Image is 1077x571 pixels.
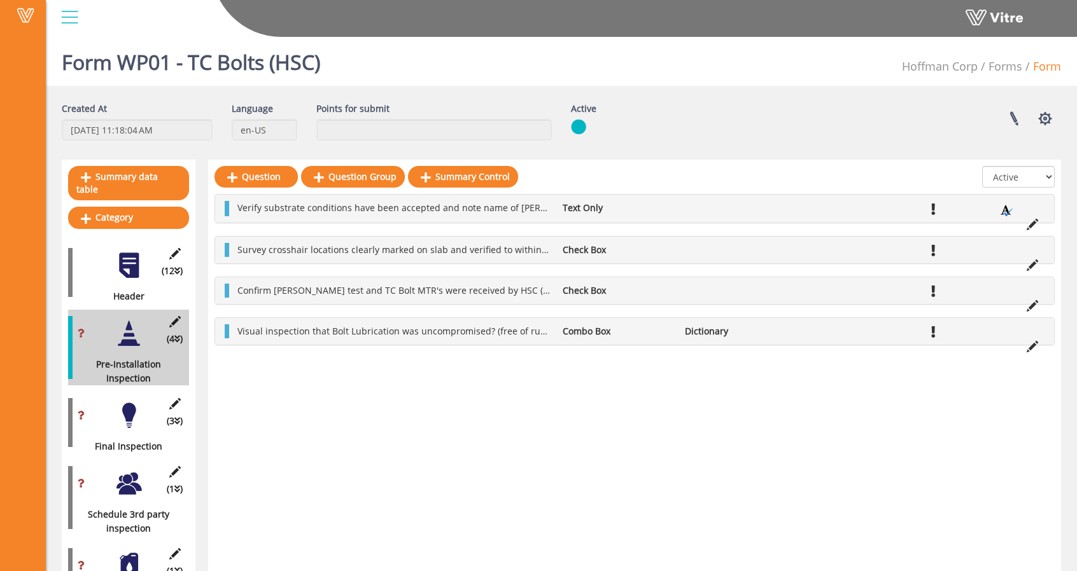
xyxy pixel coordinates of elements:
[556,243,679,257] li: Check Box
[68,357,179,385] div: Pre-Installation Inspection
[62,32,320,86] h1: Form WP01 - TC Bolts (HSC)
[62,102,107,116] label: Created At
[68,439,179,453] div: Final Inspection
[556,201,679,215] li: Text Only
[162,264,183,278] span: (12 )
[167,482,183,496] span: (1 )
[68,507,179,535] div: Schedule 3rd party inspection
[237,325,668,337] span: Visual inspection that Bolt Lubrication was uncompromised? (free of rust, dirt, cleaning solvents...
[68,166,189,200] a: Summary data table
[68,207,189,228] a: Category
[989,58,1022,74] a: Forms
[167,414,183,428] span: (3 )
[316,102,390,116] label: Points for submit
[1022,57,1061,75] li: Form
[237,202,795,214] span: Verify substrate conditions have been accepted and note name of [PERSON_NAME] authorizer who has ...
[408,166,518,188] a: Summary Control
[215,166,298,188] a: Question
[571,102,596,116] label: Active
[167,332,183,346] span: (4 )
[232,102,273,116] label: Language
[571,119,586,135] img: yes
[902,58,978,74] span: 210
[556,324,679,338] li: Combo Box
[68,289,179,303] div: Header
[679,324,801,338] li: Dictionary
[237,244,640,256] span: Survey crosshair locations clearly marked on slab and verified to within 1/8" planned location?
[556,284,679,298] li: Check Box
[237,284,586,296] span: Confirm [PERSON_NAME] test and TC Bolt MTR's were received by HSC (from HCC)
[301,166,405,188] a: Question Group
